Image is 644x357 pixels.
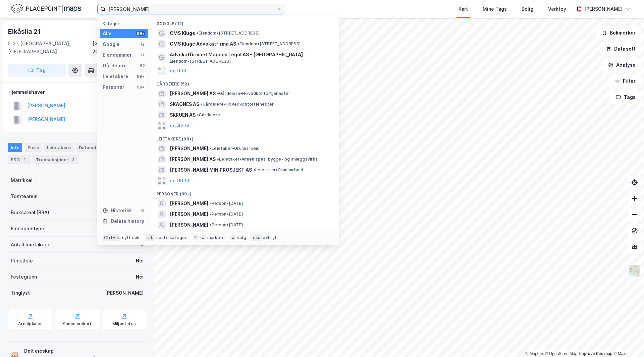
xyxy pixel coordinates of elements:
div: Bruksareal (BRA) [11,209,49,217]
div: Transaksjoner [33,155,79,164]
input: Søk på adresse, matrikkel, gårdeiere, leietakere eller personer [106,4,277,14]
div: 99+ [136,74,145,79]
span: • [197,112,199,117]
div: [GEOGRAPHIC_DATA], 202/104 [92,40,146,56]
div: velg [237,235,246,240]
div: Miljøstatus [112,321,136,326]
span: • [237,41,239,46]
span: Leietaker • Grunnarbeid [210,146,260,151]
a: Improve this map [579,351,612,356]
div: ESG [8,155,31,164]
div: 99+ [136,84,145,90]
div: avbryt [263,235,277,240]
div: 5131, [GEOGRAPHIC_DATA], [GEOGRAPHIC_DATA] [8,40,92,56]
div: 0 [140,52,145,58]
div: Matrikkel [11,176,33,184]
div: Tinglyst [11,289,30,297]
div: Leietakere [44,143,73,152]
div: tab [145,234,155,241]
span: • [201,102,203,107]
div: Leietakere [103,72,128,80]
div: Personer (99+) [151,186,339,198]
span: Eiendom • [STREET_ADDRESS] [170,59,231,64]
div: Personer [103,83,124,91]
span: [PERSON_NAME] [170,199,208,207]
span: • [210,146,212,151]
span: • [253,167,255,172]
div: Tomteareal [11,192,38,200]
span: SKRUEN AS [170,111,196,119]
span: [PERSON_NAME] AS [170,90,216,98]
a: Mapbox [525,351,544,356]
div: nytt søk [122,235,140,240]
span: SKAGNES AS [170,100,199,108]
span: Gårdeiere [197,112,220,118]
span: Leietaker • Annen spes. bygge- og anleggsvirks. [217,157,319,162]
button: Tags [610,91,641,104]
span: Person • [DATE] [210,222,243,228]
div: Historikk [103,206,132,215]
div: markere [207,235,225,240]
div: [PERSON_NAME] [584,5,623,13]
span: • [210,201,212,206]
div: 4601-202-104-0-0 [97,176,144,184]
span: • [210,212,212,217]
button: og 96 til [170,177,189,185]
span: Gårdeiere • Hovedkontortjenester [217,91,290,96]
div: neste kategori [156,235,188,240]
div: Festegrunn [11,273,37,281]
div: 99+ [136,31,145,36]
div: Verktøy [548,5,566,13]
span: • [217,91,219,96]
span: Leietaker • Grunnarbeid [253,167,303,173]
div: Kategori [103,21,148,26]
span: Advokatfirmaet Magnus Legal AS - [GEOGRAPHIC_DATA] [170,51,331,59]
img: logo.f888ab2527a4732fd821a326f86c7f29.svg [11,3,81,15]
span: Eiendom • [STREET_ADDRESS] [197,31,260,36]
div: Bolig [522,5,533,13]
div: Arealplaner [18,321,42,326]
div: Eiendomstype [11,225,44,233]
span: • [217,157,219,162]
div: 12 [140,42,145,47]
span: CMS Kluge Advokatfirma AS [170,40,236,48]
iframe: Chat Widget [610,325,644,357]
div: Kart [459,5,468,13]
a: OpenStreetMap [545,351,578,356]
div: 2 [70,156,76,163]
div: Datasett [76,143,101,152]
div: Google (12) [151,16,339,28]
div: 52 [140,63,145,68]
div: Google [103,40,120,48]
span: CMS Kluge [170,29,195,37]
div: Punktleie [11,257,33,265]
div: Info [8,143,22,152]
span: [PERSON_NAME] [170,144,208,153]
div: Leietakere (99+) [151,131,339,143]
div: Gårdeiere (52) [151,76,339,88]
div: Kommunekart [62,321,92,326]
div: Gårdeiere [103,62,127,70]
button: og 9 til [170,67,186,75]
span: • [210,222,212,227]
button: Tag [8,64,66,77]
div: Hjemmelshaver [8,88,146,96]
button: Bokmerker [596,26,641,40]
div: Delt eieskap [24,347,112,355]
div: [PERSON_NAME] [105,289,144,297]
button: Filter [609,74,641,88]
div: Eiendommer [103,51,132,59]
span: Gårdeiere • Hovedkontortjenester [201,102,274,107]
div: Mine Tags [483,5,507,13]
div: Delete history [111,217,144,225]
img: Z [628,264,641,277]
button: Analyse [602,58,641,72]
div: Ctrl + k [103,234,121,241]
button: Datasett [600,42,641,56]
span: • [197,31,199,36]
span: [PERSON_NAME] MINIPROSJEKT AS [170,166,252,174]
span: Person • [DATE] [210,212,243,217]
div: Antall leietakere [11,241,49,249]
span: Eiendom • [STREET_ADDRESS] [237,41,301,47]
div: Nei [136,257,144,265]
